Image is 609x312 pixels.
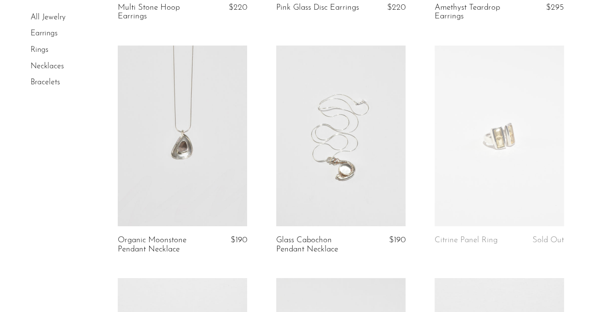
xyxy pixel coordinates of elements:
[231,236,247,244] span: $190
[229,3,247,12] span: $220
[118,3,203,21] a: Multi Stone Hoop Earrings
[276,236,361,254] a: Glass Cabochon Pendant Necklace
[31,62,64,70] a: Necklaces
[435,236,498,245] a: Citrine Panel Ring
[118,236,203,254] a: Organic Moonstone Pendant Necklace
[532,236,564,244] span: Sold Out
[435,3,519,21] a: Amethyst Teardrop Earrings
[31,46,48,54] a: Rings
[387,3,406,12] span: $220
[276,3,359,12] a: Pink Glass Disc Earrings
[546,3,564,12] span: $295
[389,236,406,244] span: $190
[31,78,60,86] a: Bracelets
[31,30,58,38] a: Earrings
[31,14,65,21] a: All Jewelry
